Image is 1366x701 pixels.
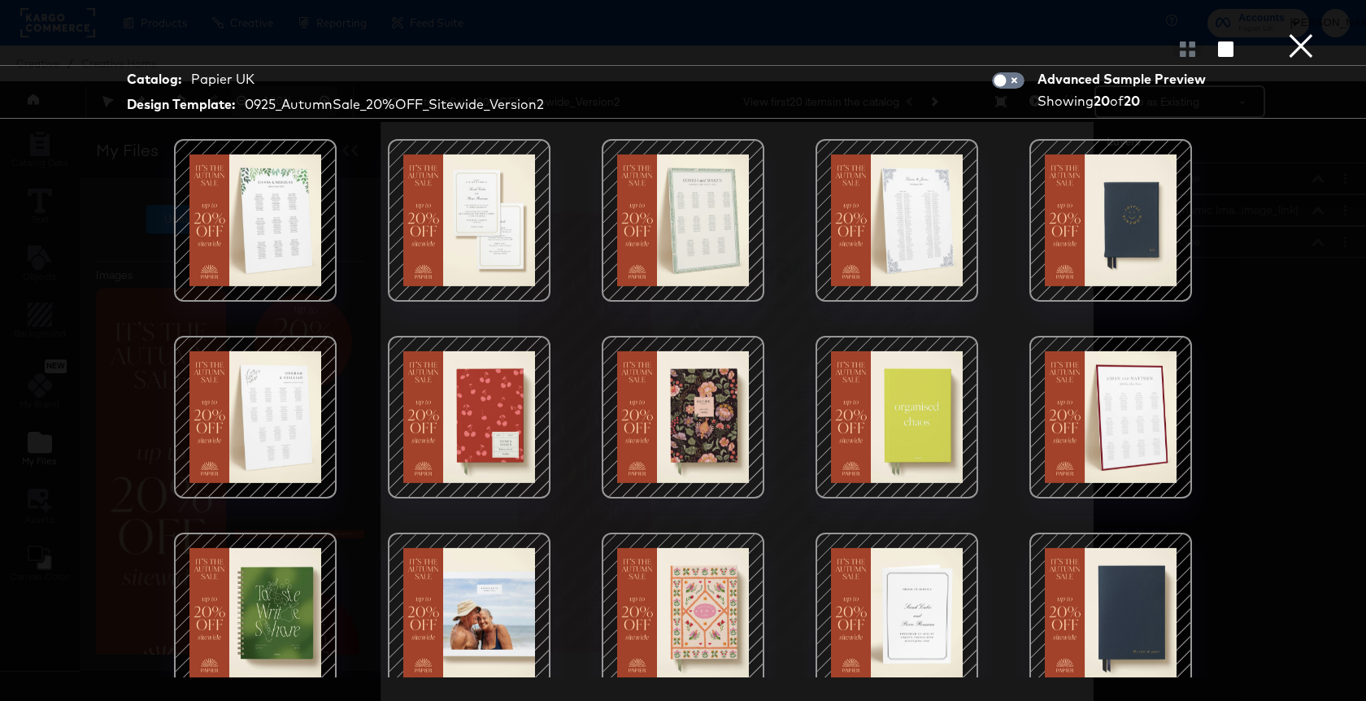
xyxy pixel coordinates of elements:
strong: 20 [1094,93,1110,109]
div: Papier UK [191,70,254,89]
strong: Design Template: [127,95,235,114]
div: 0925_AutumnSale_20%OFF_Sitewide_Version2 [245,95,544,114]
strong: Catalog: [127,70,181,89]
strong: 20 [1124,93,1140,109]
div: Advanced Sample Preview [1038,70,1212,89]
div: Showing of [1038,92,1212,111]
